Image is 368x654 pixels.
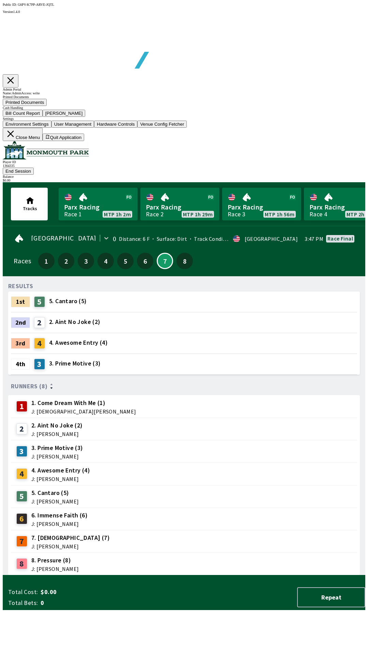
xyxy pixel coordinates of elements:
[34,338,45,349] div: 4
[49,359,101,368] span: 3. Prime Motive (3)
[177,253,193,269] button: 8
[117,253,134,269] button: 5
[34,359,45,370] div: 3
[31,499,79,504] span: J: [PERSON_NAME]
[31,466,90,475] span: 4. Awesome Entry (4)
[16,423,27,434] div: 2
[49,317,101,326] span: 2. Aint No Joke (2)
[31,409,136,414] span: J: [DEMOGRAPHIC_DATA][PERSON_NAME]
[3,106,365,110] div: Cash Handling
[18,14,214,85] img: global tote logo
[3,99,47,106] button: Printed Documents
[16,401,27,412] div: 1
[245,236,298,242] div: [GEOGRAPHIC_DATA]
[113,236,116,242] div: 0
[43,134,84,141] button: Quit Application
[31,431,83,437] span: J: [PERSON_NAME]
[64,212,82,217] div: Race 1
[97,253,114,269] button: 4
[8,588,38,596] span: Total Cost:
[49,297,87,306] span: 5. Cantaro (5)
[146,212,164,217] div: Race 2
[8,599,38,607] span: Total Bets:
[59,188,138,220] a: Parx RacingRace 1MTP 1h 2m
[64,203,132,212] span: Parx Racing
[34,317,45,328] div: 2
[43,110,86,117] button: [PERSON_NAME]
[8,283,33,289] div: RESULTS
[11,188,48,220] button: Tracks
[137,253,153,269] button: 6
[31,443,83,452] span: 3. Prime Motive (3)
[3,128,43,141] button: Close Menu
[49,338,108,347] span: 4. Awesome Entry (4)
[3,117,365,121] div: Settings
[104,212,131,217] span: MTP 1h 2m
[3,178,365,182] div: $ 0.00
[3,3,365,6] div: Public ID:
[228,212,245,217] div: Race 3
[23,205,37,212] span: Tracks
[16,558,27,569] div: 8
[94,121,137,128] button: Hardware Controls
[31,566,79,572] span: J: [PERSON_NAME]
[41,588,148,596] span: $0.00
[58,253,74,269] button: 2
[11,338,30,349] div: 3rd
[137,121,187,128] button: Venue Config Fetcher
[146,203,214,212] span: Parx Racing
[178,259,191,263] span: 8
[159,259,171,263] span: 7
[11,384,47,389] span: Runners (8)
[31,488,79,497] span: 5. Cantaro (5)
[119,259,132,263] span: 5
[139,259,152,263] span: 6
[31,533,110,542] span: 7. [DEMOGRAPHIC_DATA] (7)
[31,454,83,459] span: J: [PERSON_NAME]
[297,587,365,607] button: Repeat
[51,121,94,128] button: User Management
[41,599,148,607] span: 0
[18,3,54,6] span: G6PV-K7PP-ARVE-JQTL
[16,446,27,457] div: 3
[3,95,365,99] div: Printed Documents
[3,110,43,117] button: Bill Count Report
[31,521,88,527] span: J: [PERSON_NAME]
[31,556,79,565] span: 8. Pressure (8)
[3,91,365,95] div: Name: Admin Access: write
[303,593,359,601] span: Repeat
[3,10,365,14] div: Version 1.4.0
[31,511,88,520] span: 6. Immense Faith (6)
[3,141,89,159] img: venue logo
[11,317,30,328] div: 2nd
[187,235,247,242] span: Track Condition: Firm
[3,164,365,168] div: 1364335
[34,296,45,307] div: 5
[3,175,365,178] div: Balance
[327,236,353,241] div: Race final
[119,235,150,242] span: Distance: 6 F
[11,359,30,370] div: 4th
[79,259,92,263] span: 3
[3,160,365,164] div: Player ID
[16,536,27,547] div: 7
[78,253,94,269] button: 3
[40,259,53,263] span: 1
[3,121,51,128] button: Environment Settings
[3,88,365,91] div: Admin Portal
[305,236,323,242] span: 3:47 PM
[31,399,136,407] span: 1. Come Dream With Me (1)
[31,235,96,241] span: [GEOGRAPHIC_DATA]
[222,188,301,220] a: Parx RacingRace 3MTP 1h 56m
[38,253,55,269] button: 1
[99,259,112,263] span: 4
[140,188,219,220] a: Parx RacingRace 2MTP 1h 29m
[16,491,27,502] div: 5
[11,296,30,307] div: 1st
[265,212,294,217] span: MTP 1h 56m
[157,253,173,269] button: 7
[16,513,27,524] div: 6
[31,476,90,482] span: J: [PERSON_NAME]
[11,383,357,390] div: Runners (8)
[16,468,27,479] div: 4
